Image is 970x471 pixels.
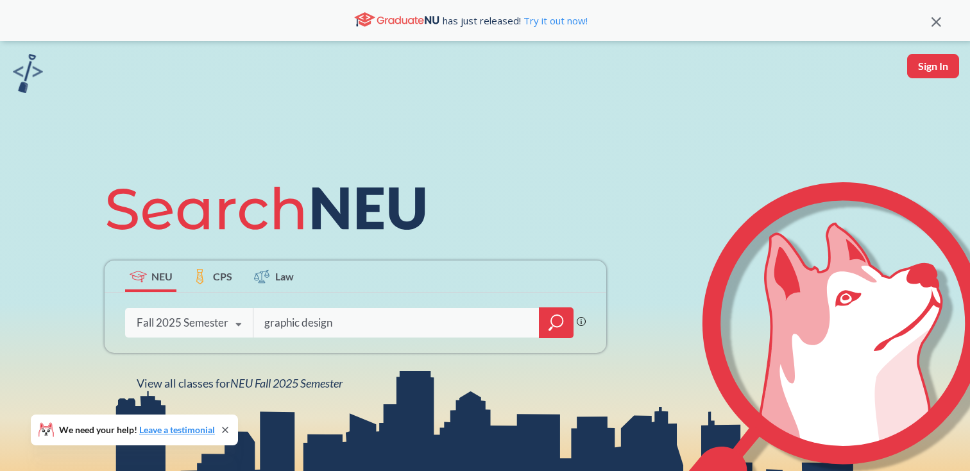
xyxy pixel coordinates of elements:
a: Try it out now! [521,14,588,27]
button: Sign In [907,54,959,78]
span: NEU Fall 2025 Semester [230,376,343,390]
img: sandbox logo [13,54,43,93]
div: magnifying glass [539,307,574,338]
span: CPS [213,269,232,284]
a: sandbox logo [13,54,43,97]
span: Law [275,269,294,284]
input: Class, professor, course number, "phrase" [263,309,530,336]
div: Fall 2025 Semester [137,316,228,330]
span: We need your help! [59,425,215,434]
span: NEU [151,269,173,284]
span: has just released! [443,13,588,28]
a: Leave a testimonial [139,424,215,435]
span: View all classes for [137,376,343,390]
svg: magnifying glass [549,314,564,332]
